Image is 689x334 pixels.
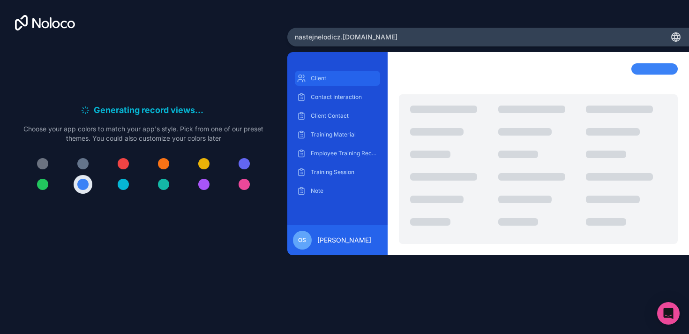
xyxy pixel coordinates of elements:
p: Employee Training Record [311,150,378,157]
p: Client [311,75,378,82]
p: Client Contact [311,112,378,120]
p: Training Session [311,168,378,176]
span: OS [298,236,306,244]
span: nastejnelodicz .[DOMAIN_NAME] [295,32,397,42]
span: [PERSON_NAME] [317,235,371,245]
p: Note [311,187,378,195]
div: scrollable content [295,71,380,218]
h6: Generating record views [94,104,206,117]
p: Choose your app colors to match your app's style. Pick from one of our preset themes. You could a... [23,124,263,143]
span: . [195,104,198,117]
p: Training Material [311,131,378,138]
p: Contact Interaction [311,93,378,101]
div: Open Intercom Messenger [657,302,680,325]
